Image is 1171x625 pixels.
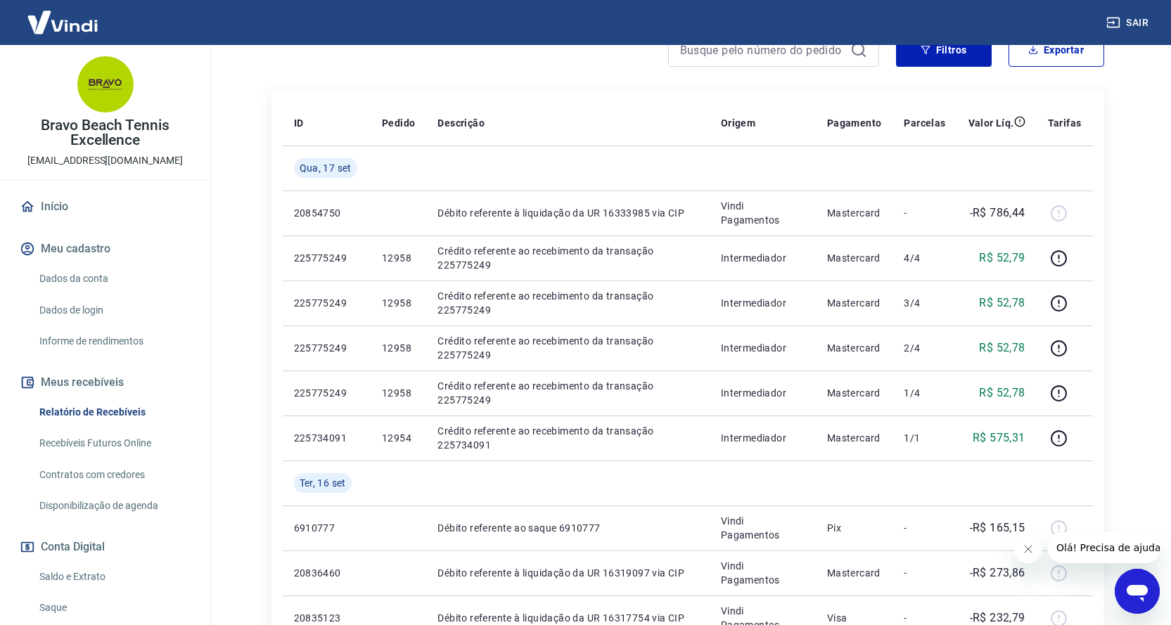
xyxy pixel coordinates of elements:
[1103,10,1154,36] button: Sair
[827,341,882,355] p: Mastercard
[34,562,193,591] a: Saldo e Extrato
[1009,33,1104,67] button: Exportar
[437,289,698,317] p: Crédito referente ao recebimento da transação 225775249
[34,460,193,489] a: Contratos com credores
[1115,569,1160,614] iframe: Botão para abrir a janela de mensagens
[1048,532,1160,563] iframe: Mensagem da empresa
[827,431,882,445] p: Mastercard
[11,118,199,148] p: Bravo Beach Tennis Excellence
[721,251,805,265] p: Intermediador
[27,153,183,168] p: [EMAIL_ADDRESS][DOMAIN_NAME]
[970,565,1025,581] p: -R$ 273,86
[827,521,882,535] p: Pix
[970,520,1025,536] p: -R$ 165,15
[294,296,359,310] p: 225775249
[8,10,118,21] span: Olá! Precisa de ajuda?
[827,611,882,625] p: Visa
[17,1,108,44] img: Vindi
[437,424,698,452] p: Crédito referente ao recebimento da transação 225734091
[437,566,698,580] p: Débito referente à liquidação da UR 16319097 via CIP
[294,251,359,265] p: 225775249
[827,566,882,580] p: Mastercard
[294,116,304,130] p: ID
[294,611,359,625] p: 20835123
[382,296,415,310] p: 12958
[904,206,945,220] p: -
[973,430,1025,446] p: R$ 575,31
[294,341,359,355] p: 225775249
[437,244,698,272] p: Crédito referente ao recebimento da transação 225775249
[382,386,415,400] p: 12958
[34,296,193,325] a: Dados de login
[17,367,193,398] button: Meus recebíveis
[979,250,1025,266] p: R$ 52,79
[968,116,1014,130] p: Valor Líq.
[904,386,945,400] p: 1/4
[34,491,193,520] a: Disponibilização de agenda
[437,116,485,130] p: Descrição
[294,566,359,580] p: 20836460
[382,251,415,265] p: 12958
[294,521,359,535] p: 6910777
[979,385,1025,401] p: R$ 52,78
[904,521,945,535] p: -
[34,429,193,458] a: Recebíveis Futuros Online
[721,296,805,310] p: Intermediador
[300,476,346,490] span: Ter, 16 set
[721,514,805,542] p: Vindi Pagamentos
[896,33,992,67] button: Filtros
[77,56,134,112] img: 9b712bdf-b3bb-44e1-aa76-4bd371055ede.jpeg
[827,116,882,130] p: Pagamento
[904,251,945,265] p: 4/4
[904,611,945,625] p: -
[827,251,882,265] p: Mastercard
[827,296,882,310] p: Mastercard
[904,566,945,580] p: -
[437,334,698,362] p: Crédito referente ao recebimento da transação 225775249
[721,116,755,130] p: Origem
[300,161,352,175] span: Qua, 17 set
[680,39,845,60] input: Busque pelo número do pedido
[827,386,882,400] p: Mastercard
[294,206,359,220] p: 20854750
[34,593,193,622] a: Saque
[437,206,698,220] p: Débito referente à liquidação da UR 16333985 via CIP
[904,341,945,355] p: 2/4
[904,296,945,310] p: 3/4
[382,341,415,355] p: 12958
[294,386,359,400] p: 225775249
[437,611,698,625] p: Débito referente à liquidação da UR 16317754 via CIP
[721,199,805,227] p: Vindi Pagamentos
[17,233,193,264] button: Meu cadastro
[904,431,945,445] p: 1/1
[17,191,193,222] a: Início
[904,116,945,130] p: Parcelas
[17,531,193,562] button: Conta Digital
[1048,116,1082,130] p: Tarifas
[827,206,882,220] p: Mastercard
[979,295,1025,311] p: R$ 52,78
[721,341,805,355] p: Intermediador
[34,327,193,356] a: Informe de rendimentos
[721,386,805,400] p: Intermediador
[294,431,359,445] p: 225734091
[382,431,415,445] p: 12954
[721,431,805,445] p: Intermediador
[1014,535,1042,563] iframe: Fechar mensagem
[34,264,193,293] a: Dados da conta
[979,340,1025,356] p: R$ 52,78
[970,205,1025,221] p: -R$ 786,44
[382,116,415,130] p: Pedido
[437,521,698,535] p: Débito referente ao saque 6910777
[721,559,805,587] p: Vindi Pagamentos
[437,379,698,407] p: Crédito referente ao recebimento da transação 225775249
[34,398,193,427] a: Relatório de Recebíveis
